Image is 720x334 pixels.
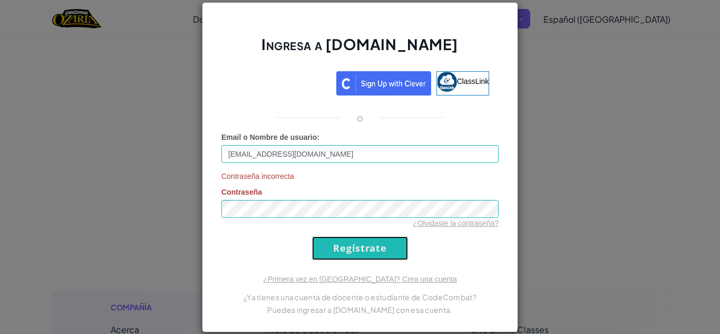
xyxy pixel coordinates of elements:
span: Email o Nombre de usuario [221,133,317,141]
p: o [357,111,363,124]
a: ¿Primera vez en [GEOGRAPHIC_DATA]? Crea una cuenta [263,275,457,283]
h2: Ingresa a [DOMAIN_NAME] [221,34,499,65]
span: Contraseña incorrecta [221,171,499,182]
p: ¿Ya tienes una cuenta de docente o estudiante de CodeCombat? [221,291,499,303]
p: Puedes ingresar a [DOMAIN_NAME] con esa cuenta. [221,303,499,316]
iframe: Botón de Acceder con Google [226,70,336,93]
input: Regístrate [312,236,408,260]
img: clever_sso_button@2x.png [336,71,431,96]
span: Contraseña [221,188,262,196]
a: ¿Olvidaste la contraseña? [413,219,499,227]
span: ClassLink [457,77,489,85]
label: : [221,132,319,142]
img: classlink-logo-small.png [437,72,457,92]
